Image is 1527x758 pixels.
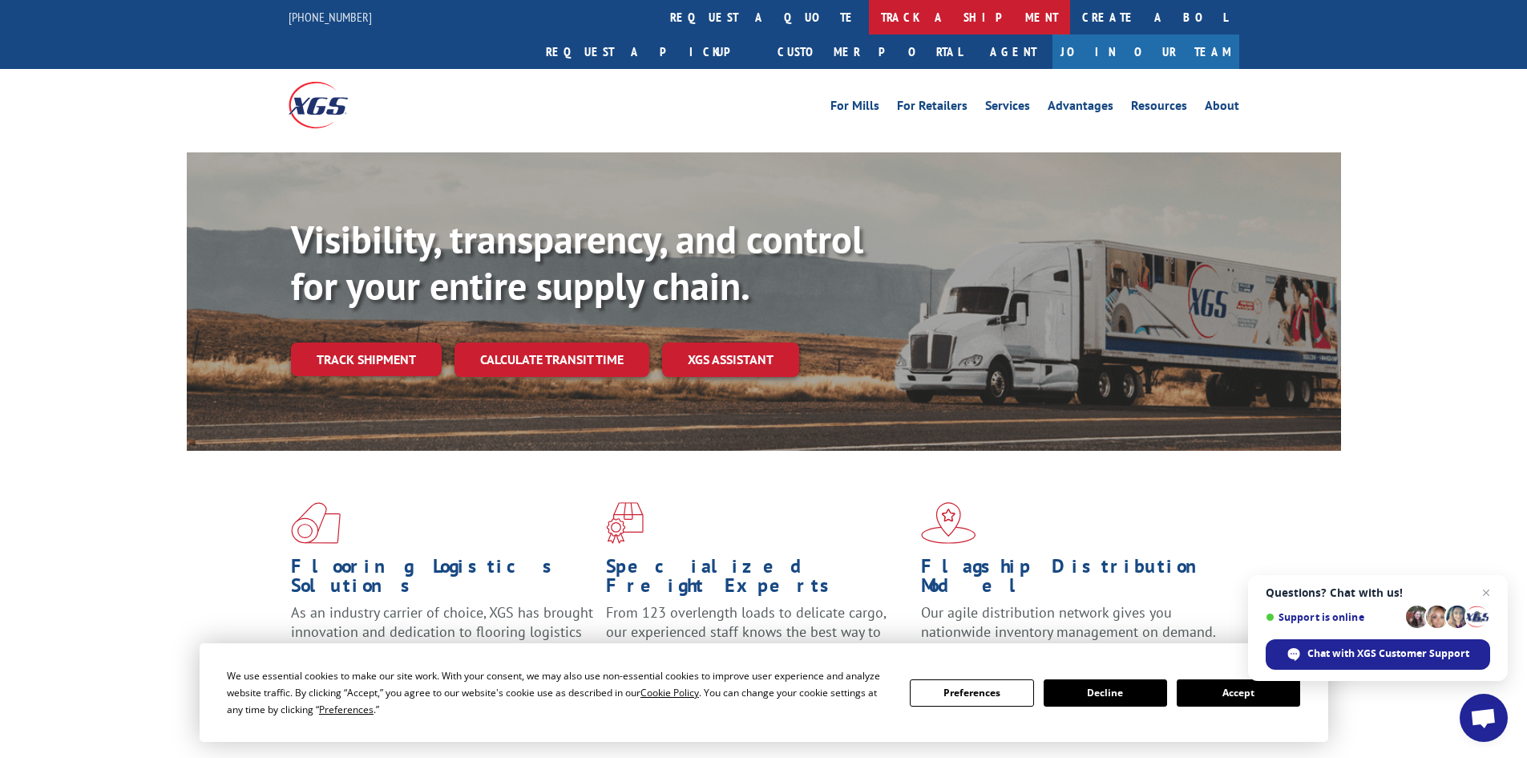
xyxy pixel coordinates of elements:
[974,34,1052,69] a: Agent
[830,99,879,117] a: For Mills
[640,686,699,699] span: Cookie Policy
[921,502,976,544] img: xgs-icon-flagship-distribution-model-red
[534,34,766,69] a: Request a pickup
[1266,611,1400,623] span: Support is online
[921,557,1224,603] h1: Flagship Distribution Model
[1131,99,1187,117] a: Resources
[1307,647,1469,661] span: Chat with XGS Customer Support
[910,679,1033,707] button: Preferences
[662,343,799,377] a: XGS ASSISTANT
[291,502,341,544] img: xgs-icon-total-supply-chain-intelligence-red
[454,343,649,377] a: Calculate transit time
[1048,99,1113,117] a: Advantages
[289,9,372,25] a: [PHONE_NUMBER]
[606,603,909,675] p: From 123 overlength loads to delicate cargo, our experienced staff knows the best way to move you...
[1460,694,1508,742] a: Open chat
[291,343,442,376] a: Track shipment
[1177,679,1300,707] button: Accept
[291,603,593,660] span: As an industry carrier of choice, XGS has brought innovation and dedication to flooring logistics...
[606,557,909,603] h1: Specialized Freight Experts
[1266,586,1490,599] span: Questions? Chat with us!
[1052,34,1239,69] a: Join Our Team
[1044,679,1167,707] button: Decline
[291,214,863,310] b: Visibility, transparency, and control for your entire supply chain.
[897,99,968,117] a: For Retailers
[1266,639,1490,670] span: Chat with XGS Customer Support
[1205,99,1239,117] a: About
[606,502,644,544] img: xgs-icon-focused-on-flooring-red
[227,667,891,718] div: We use essential cookies to make our site work. With your consent, we may also use non-essential ...
[766,34,974,69] a: Customer Portal
[985,99,1030,117] a: Services
[291,557,594,603] h1: Flooring Logistics Solutions
[319,703,374,716] span: Preferences
[200,643,1328,742] div: Cookie Consent Prompt
[921,603,1216,641] span: Our agile distribution network gives you nationwide inventory management on demand.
